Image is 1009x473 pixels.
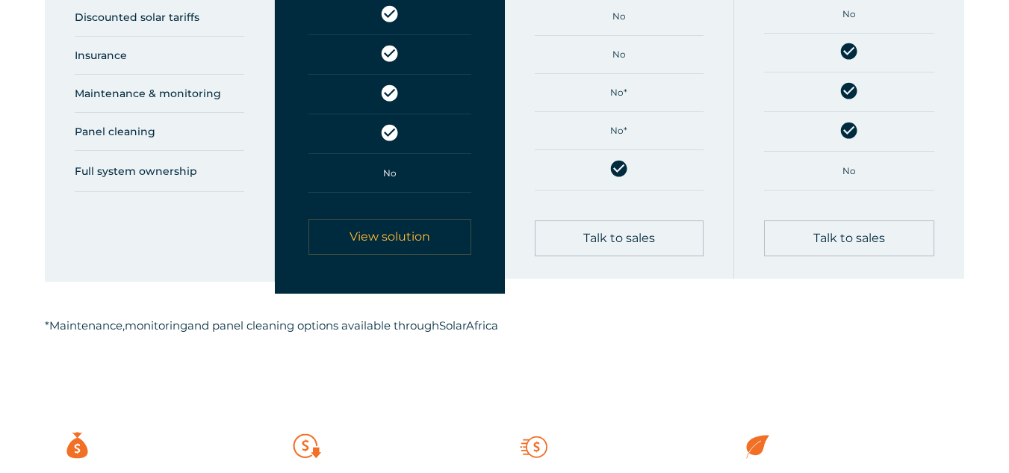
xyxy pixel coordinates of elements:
h5: No [308,162,471,185]
span: Talk to sales [813,232,885,244]
h5: Panel cleaning [75,120,244,143]
h5: No [764,3,934,25]
h5: Full system ownership [75,160,244,182]
h5: No [535,5,704,28]
span: View solution [350,231,430,243]
span: and panel cleaning options available through [187,318,439,333]
a: Talk to sales [535,220,704,256]
a: Talk to sales [764,220,934,256]
span: monitoring [125,318,187,333]
span: Maintenance, [49,318,125,333]
span: Talk to sales [583,232,655,244]
a: View solution [308,219,471,255]
h5: Maintenance & monitoring [75,82,244,105]
span: SolarAfrica [439,318,498,333]
h5: Discounted solar tariffs [75,6,244,28]
h5: No [535,43,704,66]
h5: No [764,160,934,182]
h5: Insurance [75,44,244,67]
